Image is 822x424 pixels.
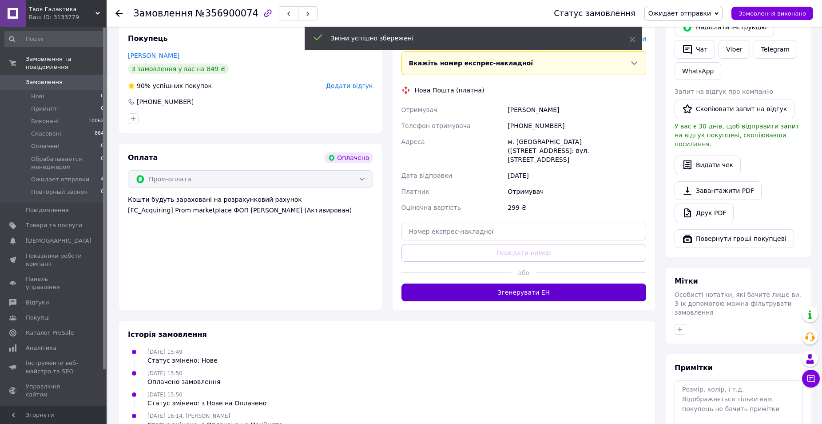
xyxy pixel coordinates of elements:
[101,188,104,196] span: 0
[401,122,471,129] span: Телефон отримувача
[31,142,59,150] span: Оплачені
[101,176,104,184] span: 4
[29,13,107,21] div: Ваш ID: 3133779
[675,62,721,80] a: WhatsApp
[195,8,258,19] span: №356900074
[31,130,61,138] span: Скасовані
[101,92,104,100] span: 0
[31,117,59,125] span: Виконані
[26,275,82,291] span: Панель управління
[26,329,74,337] span: Каталог ProSale
[115,9,123,18] div: Повернутися назад
[325,152,373,163] div: Оплачено
[331,34,607,43] div: Зміни успішно збережені
[101,105,104,113] span: 0
[675,40,715,59] button: Чат
[675,364,713,372] span: Примітки
[26,359,82,375] span: Інструменти веб-майстра та SEO
[401,284,647,301] button: Згенерувати ЕН
[147,377,220,386] div: Оплачено замовлення
[506,102,648,118] div: [PERSON_NAME]
[401,188,429,195] span: Платник
[128,34,168,43] span: Покупець
[88,117,104,125] span: 10062
[137,82,151,89] span: 90%
[128,153,158,162] span: Оплата
[101,155,104,171] span: 0
[26,252,82,268] span: Показники роботи компанії
[739,10,806,17] span: Замовлення виконано
[719,40,750,59] a: Viber
[506,134,648,168] div: м. [GEOGRAPHIC_DATA] ([STREET_ADDRESS]: вул. [STREET_ADDRESS]
[31,188,87,196] span: Повторный звонок
[128,81,212,90] div: успішних покупок
[147,349,183,355] span: [DATE] 15:49
[675,123,799,148] span: У вас є 30 днів, щоб відправити запит на відгук покупцеві, скопіювавши посилання.
[675,181,762,200] a: Завантажити PDF
[675,100,794,118] button: Скопіювати запит на відгук
[101,142,104,150] span: 0
[731,7,813,20] button: Замовлення виконано
[26,383,82,399] span: Управління сайтом
[29,5,95,13] span: Твоя Галактика
[754,40,797,59] a: Telegram
[31,92,44,100] span: Нові
[26,78,63,86] span: Замовлення
[554,9,635,18] div: Статус замовлення
[128,52,179,59] a: [PERSON_NAME]
[506,200,648,216] div: 299 ₴
[675,18,774,36] button: Надіслати інструкцію
[802,370,820,388] button: Чат з покупцем
[147,370,183,376] span: [DATE] 15:50
[147,356,218,365] div: Статус змінено: Нове
[26,237,91,245] span: [DEMOGRAPHIC_DATA]
[136,97,195,106] div: [PHONE_NUMBER]
[401,106,437,113] span: Отримувач
[147,413,230,419] span: [DATE] 16:14, [PERSON_NAME]
[133,8,193,19] span: Замовлення
[26,314,50,322] span: Покупці
[675,156,741,174] button: Видати чек
[675,88,773,95] span: Запит на відгук про компанію
[147,399,266,408] div: Статус змінено: з Нове на Оплачено
[506,168,648,184] div: [DATE]
[401,172,453,179] span: Дата відправки
[506,184,648,200] div: Отримувач
[26,221,82,229] span: Товари та послуги
[128,64,229,74] div: 3 замовлення у вас на 849 ₴
[401,204,461,211] span: Оціночна вартість
[506,118,648,134] div: [PHONE_NUMBER]
[31,176,89,184] span: Ожидает отправки
[128,330,207,339] span: Історія замовлення
[128,206,373,215] div: [FC_Acquiring] Prom marketplace ФОП [PERSON_NAME] (Активирован)
[26,299,49,307] span: Відгуки
[26,206,69,214] span: Повідомлення
[413,86,487,95] div: Нова Пошта (платна)
[401,138,425,145] span: Адреса
[648,10,711,17] span: Ожидает отправки
[95,130,104,138] span: 864
[26,344,56,352] span: Аналітика
[401,223,647,240] input: Номер експрес-накладної
[147,392,183,398] span: [DATE] 15:50
[675,204,734,222] a: Друк PDF
[326,82,373,89] span: Додати відгук
[409,60,533,67] span: Вкажіть номер експрес-накладної
[512,268,536,277] span: або
[31,105,59,113] span: Прийняті
[675,277,698,285] span: Мітки
[675,229,794,248] button: Повернути гроші покупцеві
[128,195,373,215] div: Кошти будуть зараховані на розрахунковий рахунок
[675,291,801,316] span: Особисті нотатки, які бачите лише ви. З їх допомогою можна фільтрувати замовлення
[31,155,101,171] span: Обрабатывается менеджером
[4,31,105,47] input: Пошук
[26,55,107,71] span: Замовлення та повідомлення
